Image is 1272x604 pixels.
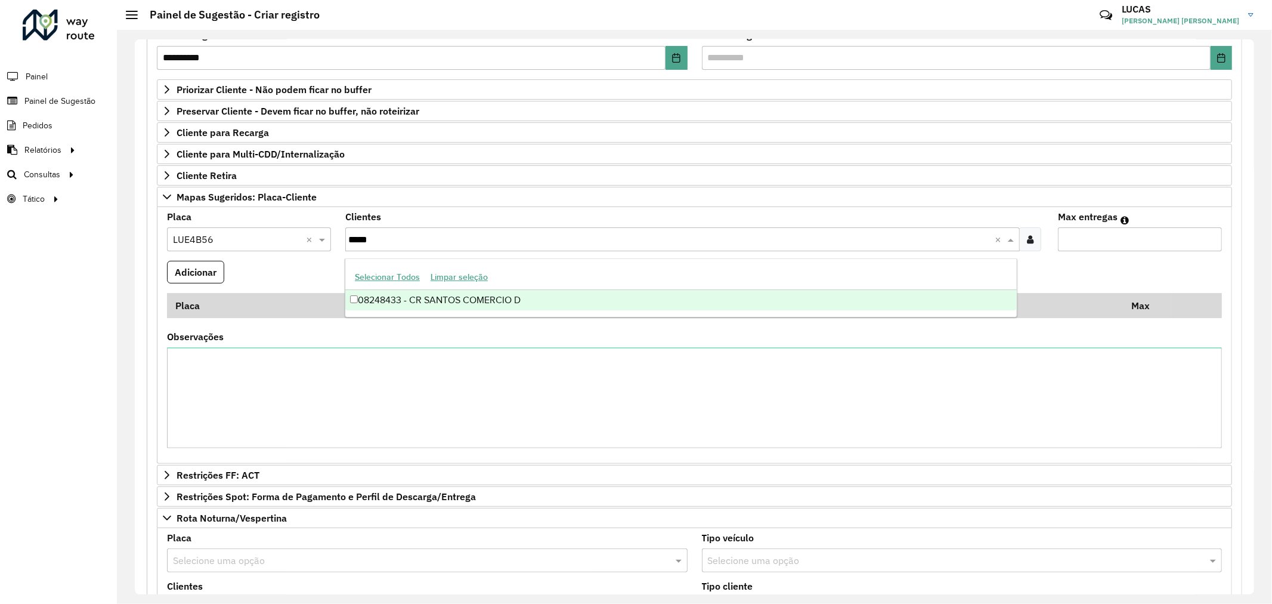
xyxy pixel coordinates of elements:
span: Clear all [306,232,316,246]
span: Restrições FF: ACT [177,470,259,480]
th: Placa [167,293,352,318]
span: Tático [23,193,45,205]
a: Restrições Spot: Forma de Pagamento e Perfil de Descarga/Entrega [157,486,1232,507]
label: Tipo cliente [702,579,753,593]
label: Clientes [345,209,381,224]
span: Painel de Sugestão [24,95,95,107]
span: Clear all [995,232,1005,246]
a: Cliente Retira [157,165,1232,186]
div: 08248433 - CR SANTOS COMERCIO D [345,290,1017,310]
label: Observações [167,329,224,344]
span: Cliente Retira [177,171,237,180]
ng-dropdown-panel: Options list [345,258,1017,318]
button: Limpar seleção [425,268,493,286]
button: Choose Date [1211,46,1232,70]
span: Rota Noturna/Vespertina [177,513,287,523]
button: Selecionar Todos [349,268,425,286]
h2: Painel de Sugestão - Criar registro [138,8,320,21]
label: Tipo veículo [702,531,754,545]
span: Restrições Spot: Forma de Pagamento e Perfil de Descarga/Entrega [177,492,476,501]
span: Priorizar Cliente - Não podem ficar no buffer [177,85,372,94]
span: Relatórios [24,144,61,156]
a: Cliente para Recarga [157,122,1232,143]
span: Cliente para Multi-CDD/Internalização [177,149,345,159]
a: Mapas Sugeridos: Placa-Cliente [157,187,1232,207]
span: Consultas [24,168,60,181]
a: Preservar Cliente - Devem ficar no buffer, não roteirizar [157,101,1232,121]
span: Mapas Sugeridos: Placa-Cliente [177,192,317,202]
a: Cliente para Multi-CDD/Internalização [157,144,1232,164]
th: Max [1124,293,1171,318]
span: Painel [26,70,48,83]
a: Contato Rápido [1093,2,1119,28]
span: [PERSON_NAME] [PERSON_NAME] [1122,16,1239,26]
button: Adicionar [167,261,224,283]
label: Placa [167,531,191,545]
span: Preservar Cliente - Devem ficar no buffer, não roteirizar [177,106,419,116]
span: Cliente para Recarga [177,128,269,137]
a: Priorizar Cliente - Não podem ficar no buffer [157,79,1232,100]
em: Máximo de clientes que serão colocados na mesma rota com os clientes informados [1121,215,1129,225]
button: Choose Date [666,46,687,70]
span: Pedidos [23,119,52,132]
label: Clientes [167,579,203,593]
h3: LUCAS [1122,4,1239,15]
a: Rota Noturna/Vespertina [157,508,1232,528]
a: Restrições FF: ACT [157,465,1232,485]
label: Max entregas [1058,209,1118,224]
div: Mapas Sugeridos: Placa-Cliente [157,207,1232,464]
label: Placa [167,209,191,224]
